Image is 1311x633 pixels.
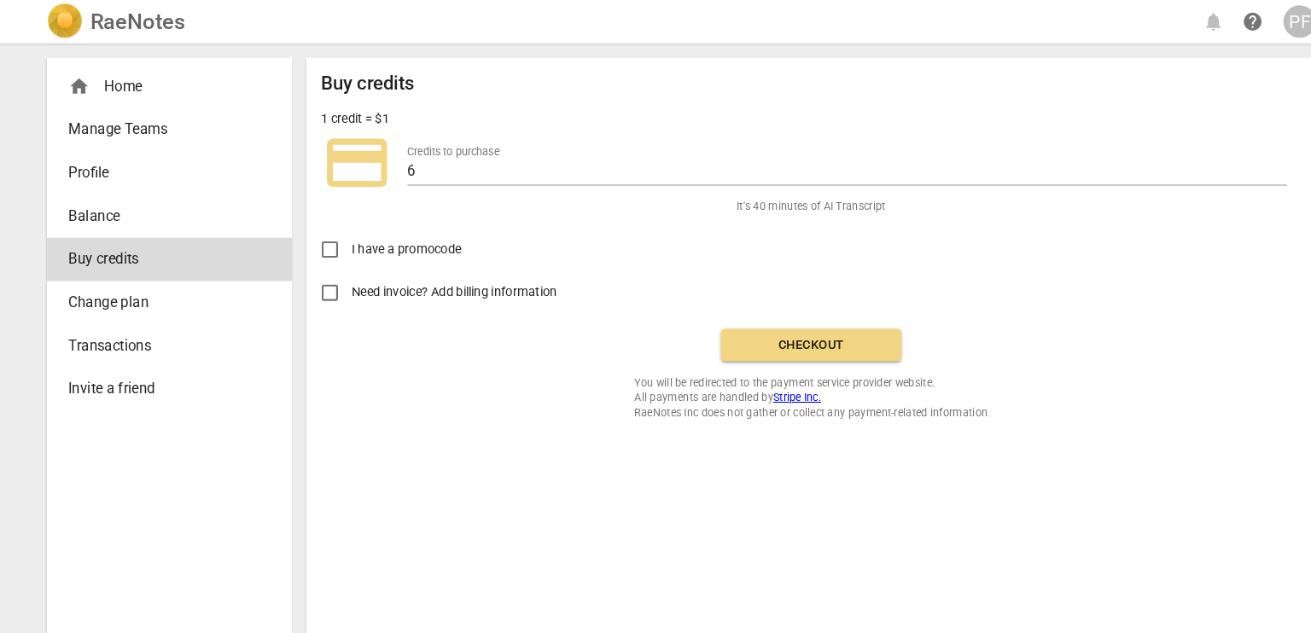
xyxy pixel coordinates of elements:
[75,235,253,256] span: Buy credits
[55,3,185,38] a: LogoRaeNotes
[343,227,447,245] span: I have a promocode
[343,268,540,286] span: Need invoice? Add billing information
[55,3,89,38] img: Logo
[55,61,287,102] div: Home
[396,138,483,148] label: Credits to purchase
[55,143,287,184] a: Profile
[55,307,287,348] a: Transactions
[743,370,788,382] a: Stripe Inc.
[1226,5,1256,36] button: PF
[55,348,287,389] a: Invite a friend
[1186,10,1207,31] span: help
[55,266,287,307] a: Change plan
[707,318,850,335] span: Checkout
[55,184,287,225] a: Balance
[314,120,382,189] span: credit_card
[96,9,185,32] h2: RaeNotes
[55,225,287,266] a: Buy credits
[75,276,253,297] span: Change plan
[1181,5,1212,36] a: Help
[75,317,253,338] span: Transactions
[314,103,379,121] p: 1 credit = $1
[75,358,253,379] span: Invite a friend
[314,68,403,90] h2: Buy credits
[708,189,849,203] span: It's 40 minutes of AI Transcript
[75,113,253,133] span: Manage Teams
[75,154,253,174] span: Profile
[693,311,864,342] button: Checkout
[75,72,96,92] span: home
[75,72,253,92] div: Home
[1156,614,1284,633] div: Ask support
[55,102,287,143] a: Manage Teams
[75,195,253,215] span: Balance
[611,356,946,398] span: You will be redirected to the payment service provider website. All payments are handled by RaeNo...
